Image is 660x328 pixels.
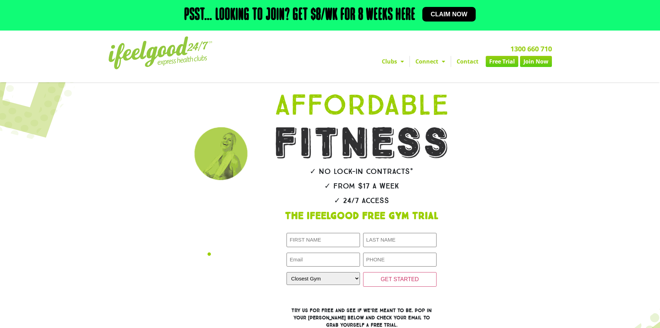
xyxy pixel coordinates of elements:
[255,168,469,175] h2: ✓ No lock-in contracts*
[376,56,410,67] a: Clubs
[255,211,469,221] h1: The IfeelGood Free Gym Trial
[363,272,437,287] input: GET STARTED
[363,233,437,247] input: LAST NAME
[184,7,415,24] h2: Psst… Looking to join? Get $8/wk for 8 weeks here
[422,7,476,22] a: Claim now
[255,197,469,204] h2: ✓ 24/7 Access
[451,56,484,67] a: Contact
[287,253,360,267] input: Email
[255,182,469,190] h2: ✓ From $17 a week
[431,11,467,17] span: Claim now
[363,253,437,267] input: PHONE
[520,56,552,67] a: Join Now
[410,56,451,67] a: Connect
[510,44,552,53] a: 1300 660 710
[266,56,552,67] nav: Menu
[287,233,360,247] input: FIRST NAME
[486,56,518,67] a: Free Trial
